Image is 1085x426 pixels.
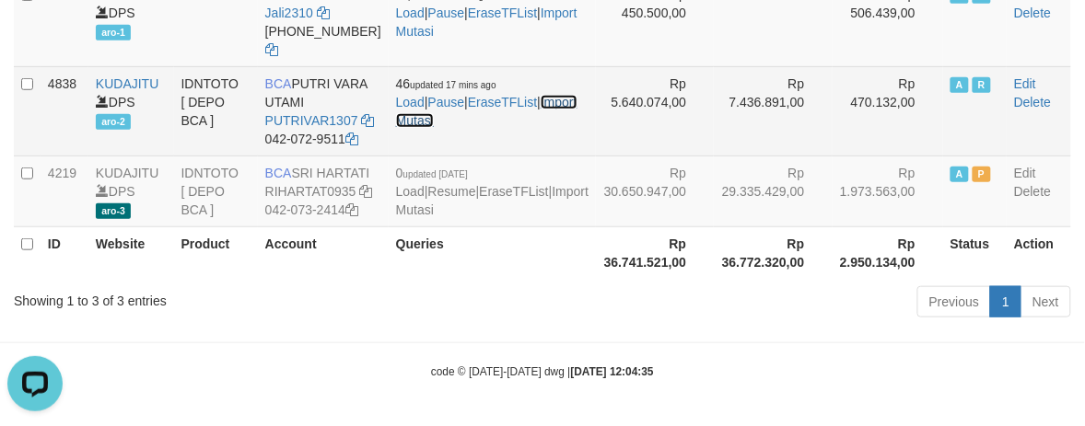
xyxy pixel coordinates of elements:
a: Edit [1014,76,1036,91]
td: IDNTOTO [ DEPO BCA ] [174,155,258,226]
a: Import Mutasi [396,6,577,39]
a: Copy RIHARTAT0935 to clipboard [360,184,373,199]
a: EraseTFList [479,184,548,199]
a: 1 [990,286,1021,317]
span: BCA [265,76,292,91]
a: Copy 0420732414 to clipboard [345,202,358,217]
th: Status [943,226,1007,279]
a: KUDAJITU [96,76,158,91]
td: Rp 470.132,00 [833,66,943,155]
a: Delete [1014,184,1051,199]
td: DPS [88,66,174,155]
span: Running [973,77,991,93]
span: 46 [396,76,496,91]
span: | | | [396,76,577,128]
td: IDNTOTO [ DEPO BCA ] [174,66,258,155]
th: ID [41,226,88,279]
th: Account [258,226,389,279]
a: Copy 6127014941 to clipboard [265,42,278,57]
a: Next [1021,286,1071,317]
a: Load [396,184,425,199]
span: BCA [265,166,292,180]
span: 0 [396,166,468,180]
th: Rp 36.772.320,00 [714,226,832,279]
a: Resume [428,184,476,199]
a: Jali2310 [265,6,313,20]
span: Paused [973,167,991,182]
td: PUTRI VARA UTAMI 042-072-9511 [258,66,389,155]
th: Product [174,226,258,279]
a: Delete [1014,6,1051,20]
strong: [DATE] 12:04:35 [571,365,654,378]
span: updated 17 mins ago [410,80,496,90]
th: Rp 36.741.521,00 [596,226,714,279]
td: SRI HARTATI 042-073-2414 [258,155,389,226]
a: KUDAJITU [96,166,158,180]
td: 4838 [41,66,88,155]
a: Copy 0420729511 to clipboard [345,132,358,146]
a: Delete [1014,95,1051,109]
td: 4219 [41,155,88,226]
a: Pause [428,95,465,109]
td: DPS [88,155,174,226]
a: EraseTFList [468,6,537,20]
td: Rp 29.335.429,00 [714,155,832,226]
th: Action [1007,226,1071,279]
span: aro-2 [96,114,131,130]
a: Import Mutasi [396,184,589,217]
span: | | | [396,166,589,217]
th: Rp 2.950.134,00 [833,226,943,279]
td: Rp 1.973.563,00 [833,155,943,226]
a: Load [396,95,425,109]
a: Copy Jali2310 to clipboard [317,6,330,20]
a: RIHARTAT0935 [265,184,356,199]
span: aro-1 [96,25,131,40]
span: updated [DATE] [403,169,468,179]
td: Rp 30.650.947,00 [596,155,714,226]
a: PUTRIVAR1307 [265,113,358,128]
span: Active [951,167,969,182]
a: Load [396,6,425,20]
th: Queries [389,226,596,279]
button: Open LiveChat chat widget [7,7,63,63]
div: Showing 1 to 3 of 3 entries [14,284,438,310]
small: code © [DATE]-[DATE] dwg | [431,365,654,378]
td: Rp 5.640.074,00 [596,66,714,155]
span: Active [951,77,969,93]
a: Pause [428,6,465,20]
a: EraseTFList [468,95,537,109]
span: aro-3 [96,203,131,219]
a: Edit [1014,166,1036,180]
a: Import Mutasi [396,95,577,128]
a: Copy PUTRIVAR1307 to clipboard [362,113,375,128]
th: Website [88,226,174,279]
a: Previous [917,286,991,317]
td: Rp 7.436.891,00 [714,66,832,155]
